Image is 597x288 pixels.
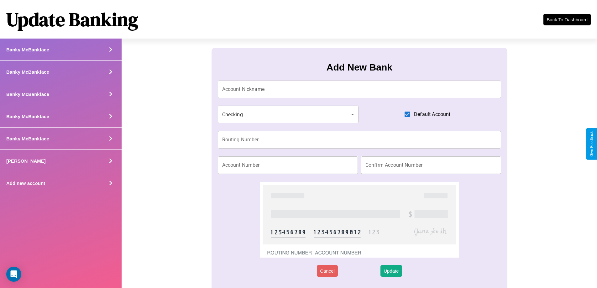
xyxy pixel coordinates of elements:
[6,47,49,52] h4: Banky McBankface
[6,92,49,97] h4: Banky McBankface
[380,265,402,277] button: Update
[543,14,591,25] button: Back To Dashboard
[414,111,450,118] span: Default Account
[327,62,392,73] h3: Add New Bank
[218,106,359,123] div: Checking
[6,136,49,141] h4: Banky McBankface
[6,158,46,164] h4: [PERSON_NAME]
[6,69,49,75] h4: Banky McBankface
[6,267,21,282] div: Open Intercom Messenger
[6,7,138,32] h1: Update Banking
[317,265,338,277] button: Cancel
[260,182,458,258] img: check
[6,114,49,119] h4: Banky McBankface
[589,131,594,157] div: Give Feedback
[6,181,45,186] h4: Add new account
